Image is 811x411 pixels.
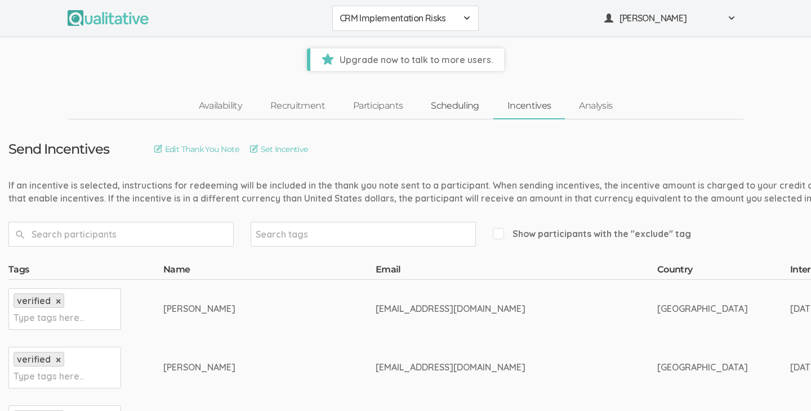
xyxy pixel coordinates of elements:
[376,338,657,397] td: [EMAIL_ADDRESS][DOMAIN_NAME]
[14,369,84,383] input: Type tags here...
[597,6,743,31] button: [PERSON_NAME]
[8,142,109,157] h3: Send Incentives
[68,10,149,26] img: Qualitative
[8,263,163,279] th: Tags
[256,227,326,242] input: Search tags
[256,94,339,118] a: Recruitment
[755,357,811,411] iframe: Chat Widget
[17,354,51,365] span: verified
[163,263,376,279] th: Name
[332,6,479,31] button: CRM Implementation Risks
[56,297,61,306] a: ×
[56,355,61,365] a: ×
[307,48,504,71] a: Upgrade now to talk to more users.
[565,94,626,118] a: Analysis
[8,222,234,247] input: Search participants
[310,48,504,71] span: Upgrade now to talk to more users.
[417,94,493,118] a: Scheduling
[493,94,565,118] a: Incentives
[163,279,376,338] td: [PERSON_NAME]
[493,227,691,240] span: Show participants with the "exclude" tag
[17,295,51,306] span: verified
[376,279,657,338] td: [EMAIL_ADDRESS][DOMAIN_NAME]
[163,338,376,397] td: [PERSON_NAME]
[376,263,657,279] th: Email
[14,310,84,325] input: Type tags here...
[620,12,721,25] span: [PERSON_NAME]
[250,143,308,155] a: Set Incentive
[154,143,239,155] a: Edit Thank You Note
[339,94,417,118] a: Participants
[657,279,790,338] td: [GEOGRAPHIC_DATA]
[657,263,790,279] th: Country
[340,12,457,25] span: CRM Implementation Risks
[185,94,256,118] a: Availability
[657,338,790,397] td: [GEOGRAPHIC_DATA]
